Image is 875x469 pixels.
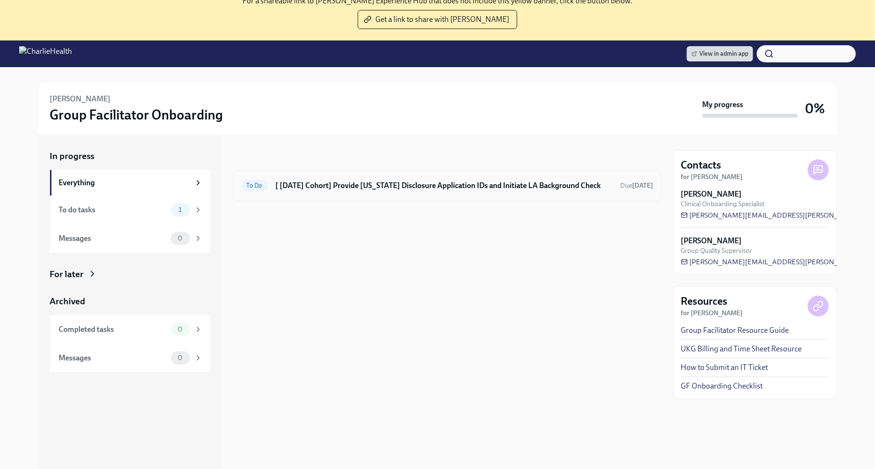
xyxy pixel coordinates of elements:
[681,325,789,336] a: Group Facilitator Resource Guide
[681,362,768,373] a: How to Submit an IT Ticket
[172,326,188,333] span: 0
[59,353,167,363] div: Messages
[681,381,763,391] a: GF Onboarding Checklist
[692,49,748,59] span: View in admin app
[50,94,111,104] h6: [PERSON_NAME]
[50,196,210,224] a: To do tasks1
[681,158,722,172] h4: Contacts
[358,10,517,29] button: Get a link to share with [PERSON_NAME]
[681,173,743,181] strong: for [PERSON_NAME]
[681,294,728,309] h4: Resources
[621,181,654,190] span: Due
[50,344,210,372] a: Messages0
[276,180,613,191] h6: [ [DATE] Cohort] Provide [US_STATE] Disclosure Application IDs and Initiate LA Background Check
[173,206,187,213] span: 1
[805,100,825,117] h3: 0%
[687,46,753,61] a: View in admin app
[50,268,84,280] div: For later
[681,200,765,209] span: Clinical Onboarding Specialist
[241,182,268,189] span: To Do
[241,178,654,193] a: To Do[ [DATE] Cohort] Provide [US_STATE] Disclosure Application IDs and Initiate LA Background Ch...
[50,170,210,196] a: Everything
[681,189,742,200] strong: [PERSON_NAME]
[50,268,210,280] a: For later
[50,295,210,308] a: Archived
[681,344,802,354] a: UKG Billing and Time Sheet Resource
[59,178,190,188] div: Everything
[703,100,744,110] strong: My progress
[366,15,509,24] span: Get a link to share with [PERSON_NAME]
[172,354,188,361] span: 0
[621,181,654,190] span: October 15th, 2025 09:00
[50,106,223,123] h3: Group Facilitator Onboarding
[233,150,278,162] div: In progress
[59,324,167,335] div: Completed tasks
[681,246,753,255] span: Group Quality Supervisor
[50,224,210,253] a: Messages0
[59,233,167,244] div: Messages
[633,181,654,190] strong: [DATE]
[50,315,210,344] a: Completed tasks0
[681,236,742,246] strong: [PERSON_NAME]
[59,205,167,215] div: To do tasks
[681,309,743,317] strong: for [PERSON_NAME]
[19,46,72,61] img: CharlieHealth
[50,150,210,162] a: In progress
[172,235,188,242] span: 0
